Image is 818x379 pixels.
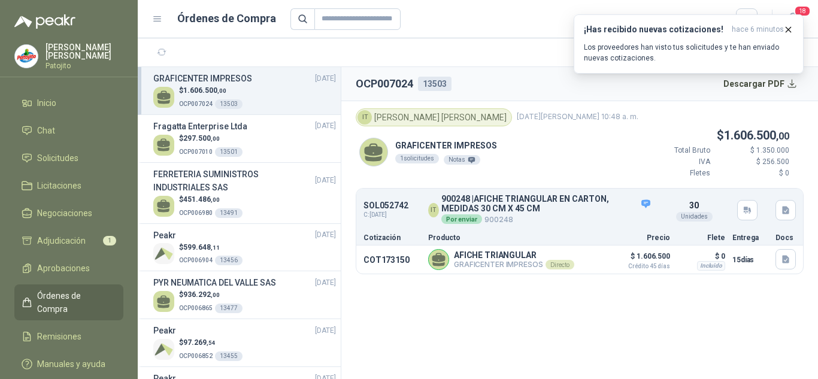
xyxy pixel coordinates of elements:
span: OCP006865 [179,305,213,311]
span: [DATE] [315,175,336,186]
span: 936.292 [183,290,220,299]
p: 15 días [732,253,768,267]
div: IT [358,110,372,125]
span: ,00 [211,135,220,142]
p: Total Bruto [638,145,710,156]
p: 900248 | AFICHE TRIANGULAR EN CARTON, MEDIDAS 30 CM X 45 CM [441,195,651,213]
img: Company Logo [15,45,38,68]
div: 13491 [215,208,243,218]
a: PYR NEUMATICA DEL VALLE SAS[DATE] $936.292,00OCP00686513477 [153,276,336,314]
p: $ 1.350.000 [717,145,789,156]
span: Chat [37,124,55,137]
button: Descargar PDF [717,72,804,96]
p: AFICHE TRIANGULAR [454,250,574,260]
span: OCP006980 [179,210,213,216]
p: Docs [775,234,796,241]
span: ,54 [207,339,216,346]
div: IT [428,203,439,217]
p: GRAFICENTER IMPRESOS [454,260,574,269]
span: OCP007010 [179,148,213,155]
span: [DATE] [315,73,336,84]
span: 1.606.500 [724,128,789,142]
p: COT173150 [363,255,421,265]
div: Directo [546,260,574,269]
p: Flete [677,234,725,241]
img: Company Logo [153,243,174,264]
div: 1 solicitudes [395,154,439,163]
a: Chat [14,119,123,142]
h3: ¡Has recibido nuevas cotizaciones! [584,25,727,35]
span: Solicitudes [37,151,78,165]
a: Peakr[DATE] Company Logo$599.648,11OCP00690413456 [153,229,336,266]
div: Por enviar [441,214,482,224]
span: [DATE] [315,277,336,289]
button: ¡Has recibido nuevas cotizaciones!hace 6 minutos Los proveedores han visto tus solicitudes y te h... [574,14,804,74]
a: Adjudicación1 [14,229,123,252]
a: Licitaciones [14,174,123,197]
p: Cotización [363,234,421,241]
div: [PERSON_NAME] [PERSON_NAME] [356,108,512,126]
span: OCP007024 [179,101,213,107]
span: 18 [794,5,811,17]
p: $ 0 [677,249,725,263]
p: $ [179,242,243,253]
div: 13501 [215,147,243,157]
div: Incluido [697,261,725,271]
p: $ [179,133,243,144]
a: Remisiones [14,325,123,348]
div: 13503 [215,99,243,109]
span: 599.648 [183,243,220,251]
span: Manuales y ayuda [37,357,105,371]
span: Remisiones [37,330,81,343]
span: ,00 [211,292,220,298]
span: Crédito 45 días [610,263,670,269]
a: Aprobaciones [14,257,123,280]
p: $ 1.606.500 [610,249,670,269]
p: IVA [638,156,710,168]
span: ,11 [211,244,220,251]
span: ,00 [776,131,789,142]
p: $ 256.500 [717,156,789,168]
p: $ [179,194,243,205]
span: hace 6 minutos [732,25,784,35]
a: GRAFICENTER IMPRESOS[DATE] $1.606.500,00OCP00702413503 [153,72,336,110]
span: [DATE] [315,120,336,132]
span: OCP006852 [179,353,213,359]
div: 13477 [215,304,243,313]
h3: Peakr [153,324,176,337]
span: Aprobaciones [37,262,90,275]
a: Peakr[DATE] Company Logo$97.269,54OCP00685213455 [153,324,336,362]
div: Unidades [676,212,713,222]
p: SOL052742 [363,201,408,210]
p: $ [638,126,789,145]
a: Negociaciones [14,202,123,225]
div: 13455 [215,351,243,361]
span: Adjudicación [37,234,86,247]
div: 13503 [418,77,452,91]
p: Precio [610,234,670,241]
h3: Peakr [153,229,176,242]
a: Solicitudes [14,147,123,169]
p: Producto [428,234,603,241]
span: 451.486 [183,195,220,204]
span: 97.269 [183,338,216,347]
div: Notas [444,155,480,165]
p: $ [179,289,243,301]
span: 1 [103,236,116,245]
a: Órdenes de Compra [14,284,123,320]
p: $ 0 [717,168,789,179]
span: ,00 [217,87,226,94]
span: 1.606.500 [183,86,226,95]
span: [DATE] [315,229,336,241]
h3: PYR NEUMATICA DEL VALLE SAS [153,276,276,289]
h2: OCP007024 [356,75,413,92]
p: Fletes [638,168,710,179]
span: 297.500 [183,134,220,142]
span: [DATE] [315,325,336,336]
div: 13456 [215,256,243,265]
img: Logo peakr [14,14,75,29]
h1: Órdenes de Compra [177,10,276,27]
span: [DATE][PERSON_NAME] 10:48 a. m. [517,111,638,123]
p: $ [179,85,243,96]
button: 18 [782,8,804,30]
